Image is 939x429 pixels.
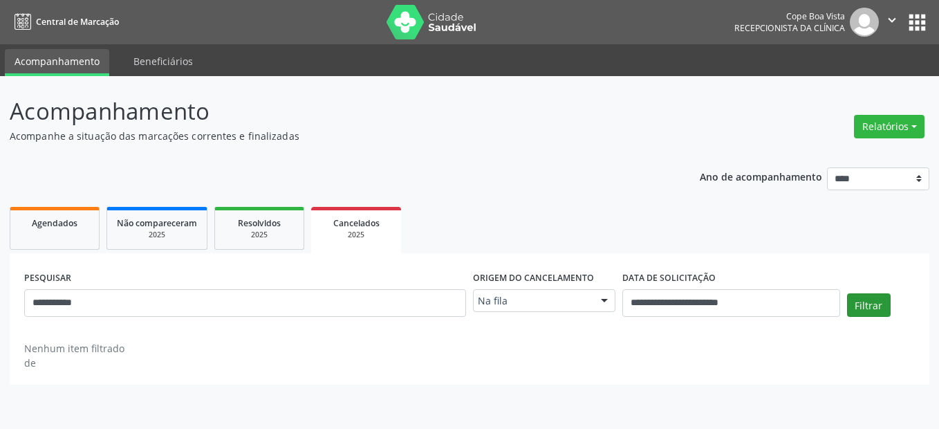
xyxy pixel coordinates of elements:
button: Relatórios [854,115,924,138]
div: 2025 [117,230,197,240]
button: Filtrar [847,293,891,317]
span: Resolvidos [238,217,281,229]
div: Cope Boa Vista [734,10,845,22]
div: 2025 [321,230,391,240]
span: Na fila [478,294,587,308]
label: PESQUISAR [24,268,71,289]
div: 2025 [225,230,294,240]
button:  [879,8,905,37]
span: Recepcionista da clínica [734,22,845,34]
span: Cancelados [333,217,380,229]
span: Não compareceram [117,217,197,229]
label: DATA DE SOLICITAÇÃO [622,268,716,289]
i:  [884,12,900,28]
span: Central de Marcação [36,16,119,28]
a: Central de Marcação [10,10,119,33]
span: Agendados [32,217,77,229]
img: img [850,8,879,37]
a: Beneficiários [124,49,203,73]
button: apps [905,10,929,35]
p: Acompanhe a situação das marcações correntes e finalizadas [10,129,653,143]
a: Acompanhamento [5,49,109,76]
label: Origem do cancelamento [473,268,594,289]
div: Nenhum item filtrado [24,341,124,356]
p: Ano de acompanhamento [700,167,822,185]
p: Acompanhamento [10,94,653,129]
div: de [24,356,124,370]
